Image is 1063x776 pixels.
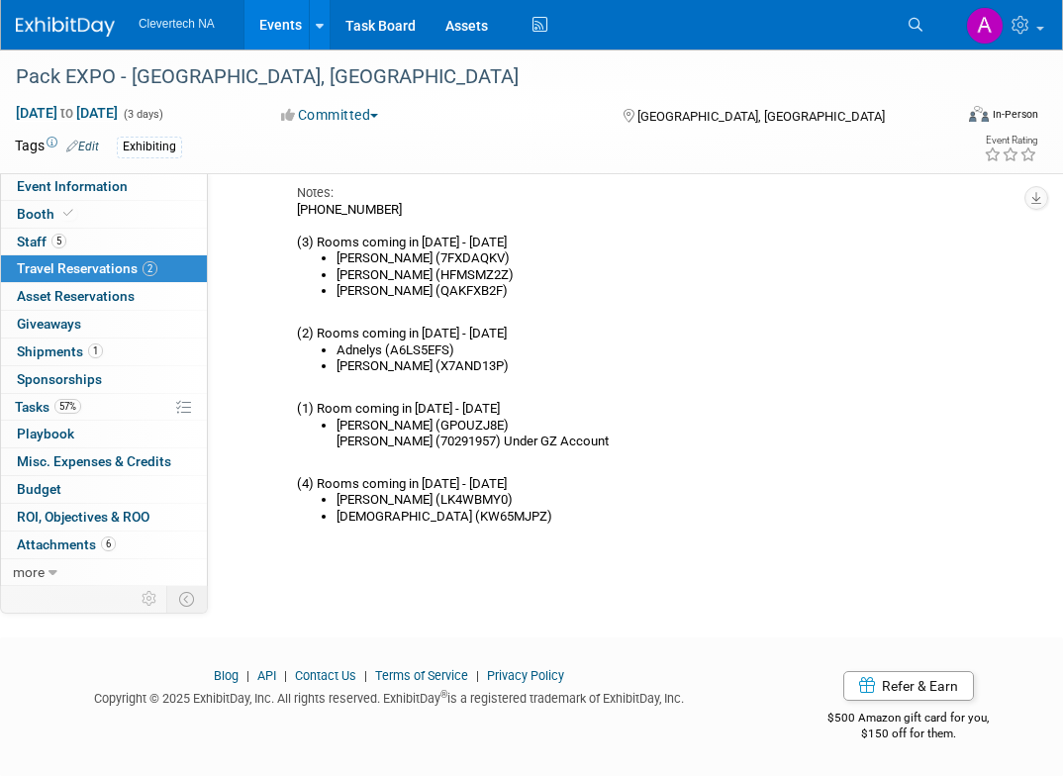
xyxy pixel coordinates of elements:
a: Sponsorships [1,366,207,393]
button: Committed [274,105,386,125]
li: [PERSON_NAME] (7FXDAQKV) [337,250,943,266]
a: Event Information [1,173,207,200]
li: [DEMOGRAPHIC_DATA] (KW65MJPZ) [337,509,943,525]
div: In-Person [992,107,1038,122]
span: Booth [17,206,77,222]
a: Asset Reservations [1,283,207,310]
span: to [57,105,76,121]
span: | [242,668,254,683]
span: Misc. Expenses & Credits [17,453,171,469]
span: [GEOGRAPHIC_DATA], [GEOGRAPHIC_DATA] [637,109,885,124]
span: Sponsorships [17,371,102,387]
li: [PERSON_NAME] (GPOUZJ8E) [PERSON_NAME] (70291957) Under GZ Account [337,418,943,450]
div: Copyright © 2025 ExhibitDay, Inc. All rights reserved. ExhibitDay is a registered trademark of Ex... [15,685,764,708]
span: | [279,668,292,683]
a: Privacy Policy [487,668,564,683]
img: Adnelys Hernandez [966,7,1004,45]
span: (3 days) [122,108,163,121]
li: [PERSON_NAME] (LK4WBMY0) [337,492,943,508]
a: Blog [214,668,239,683]
a: ROI, Objectives & ROO [1,504,207,531]
a: Playbook [1,421,207,447]
span: Staff [17,234,66,249]
span: | [359,668,372,683]
td: Personalize Event Tab Strip [133,586,167,612]
td: Toggle Event Tabs [167,586,208,612]
li: [PERSON_NAME] (X7AND13P) [337,358,943,391]
div: [PHONE_NUMBER] (3) Rooms coming in [DATE] - [DATE] (2) Rooms coming in [DATE] - [DATE] (1) Room c... [297,202,943,525]
span: ROI, Objectives & ROO [17,509,149,525]
span: 6 [101,536,116,551]
li: [PERSON_NAME] (HFMSMZ2Z) [337,267,943,283]
div: $150 off for them. [794,726,1023,742]
span: [DATE] [DATE] [15,104,119,122]
a: more [1,559,207,586]
img: ExhibitDay [16,17,115,37]
div: $500 Amazon gift card for you, [794,697,1023,742]
span: Event Information [17,178,128,194]
a: Budget [1,476,207,503]
a: Booth [1,201,207,228]
a: Staff5 [1,229,207,255]
a: API [257,668,276,683]
span: Asset Reservations [17,288,135,304]
span: more [13,564,45,580]
a: Edit [66,140,99,153]
a: Misc. Expenses & Credits [1,448,207,475]
span: 1 [88,343,103,358]
div: Pack EXPO - [GEOGRAPHIC_DATA], [GEOGRAPHIC_DATA] [9,59,937,95]
span: 57% [54,399,81,414]
a: Attachments6 [1,532,207,558]
span: 5 [51,234,66,248]
a: Contact Us [295,668,356,683]
span: | [471,668,484,683]
sup: ® [440,689,447,700]
div: Notes: [297,184,943,202]
span: Giveaways [17,316,81,332]
div: Exhibiting [117,137,182,157]
span: Shipments [17,343,103,359]
span: Clevertech NA [139,17,215,31]
td: Tags [15,136,99,158]
i: Booth reservation complete [63,208,73,219]
img: Format-Inperson.png [969,106,989,122]
span: Attachments [17,536,116,552]
span: Playbook [17,426,74,441]
span: Tasks [15,399,81,415]
span: Travel Reservations [17,260,157,276]
a: Refer & Earn [843,671,974,701]
div: Event Format [880,103,1038,133]
div: Event Rating [984,136,1037,145]
a: Giveaways [1,311,207,338]
a: Terms of Service [375,668,468,683]
span: 2 [143,261,157,276]
li: [PERSON_NAME] (QAKFXB2F) [337,283,943,299]
a: Tasks57% [1,394,207,421]
span: Budget [17,481,61,497]
li: Adnelys (A6LS5EFS) [337,342,943,358]
a: Shipments1 [1,339,207,365]
a: Travel Reservations2 [1,255,207,282]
